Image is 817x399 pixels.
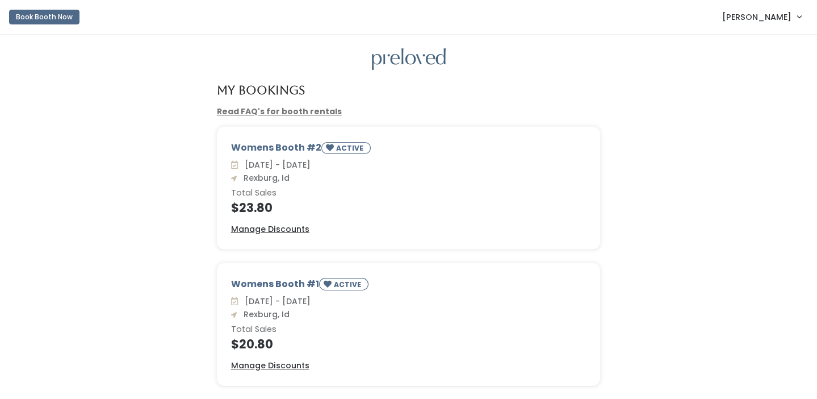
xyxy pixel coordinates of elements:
[231,325,586,334] h6: Total Sales
[231,360,309,372] a: Manage Discounts
[9,10,79,24] button: Book Booth Now
[217,106,342,117] a: Read FAQ's for booth rentals
[231,201,586,214] h4: $23.80
[239,172,290,184] span: Rexburg, Id
[711,5,812,29] a: [PERSON_NAME]
[231,141,586,159] div: Womens Booth #2
[231,189,586,198] h6: Total Sales
[217,84,305,97] h4: My Bookings
[372,48,446,70] img: preloved logo
[231,223,309,235] a: Manage Discounts
[336,143,366,153] small: ACTIVE
[334,280,363,289] small: ACTIVE
[722,11,791,23] span: [PERSON_NAME]
[240,159,311,171] span: [DATE] - [DATE]
[239,309,290,320] span: Rexburg, Id
[231,277,586,295] div: Womens Booth #1
[231,338,586,351] h4: $20.80
[240,296,311,307] span: [DATE] - [DATE]
[9,5,79,30] a: Book Booth Now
